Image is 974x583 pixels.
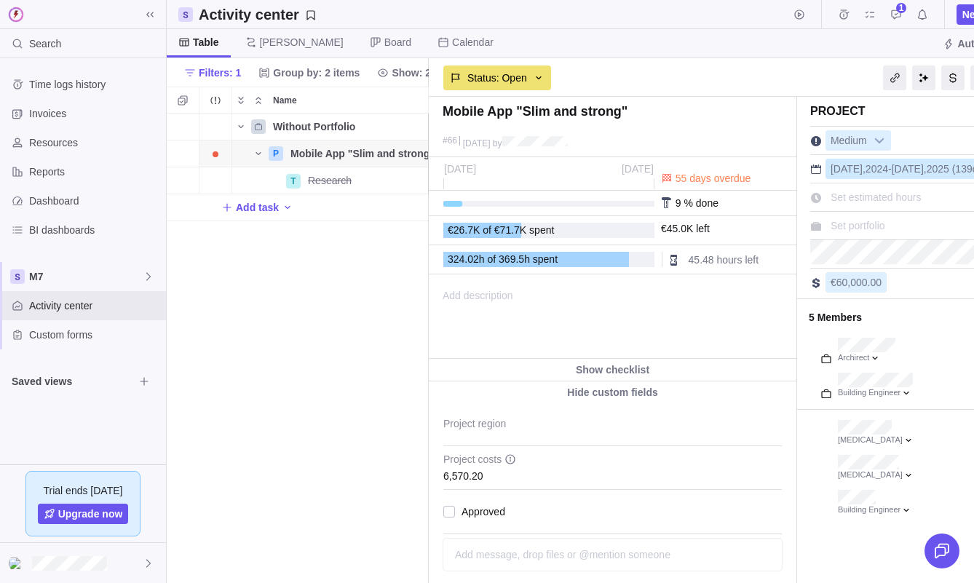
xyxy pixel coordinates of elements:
span: Set portfolio [831,220,885,231]
span: [DATE] [444,163,476,175]
div: Medium [825,130,891,151]
span: Without Portfolio [273,119,355,134]
span: Add description [429,275,513,358]
div: 6,570.20 [443,453,782,490]
span: Resources [29,135,160,150]
span: % done [684,197,718,209]
span: 55 days overdue [676,172,751,184]
div: Mobile App "Slim and strong" [285,140,428,167]
span: , [863,163,866,175]
div: Name [232,167,429,194]
span: M7 [29,269,143,284]
span: Table [193,35,219,49]
span: 369.5 [499,253,524,265]
span: Group by: 2 items [253,63,365,83]
span: Filters: 1 [178,63,247,83]
div: Show checklist [429,359,796,381]
span: Name [273,93,297,108]
div: Emily Halvorson [9,555,26,572]
span: Add task [236,200,279,215]
span: 324.02 [448,253,479,265]
span: Time logs [834,4,854,25]
span: Approved [455,501,505,522]
span: My assignments [860,4,880,25]
span: €60,000.00 [831,277,882,288]
span: 9 [676,197,681,209]
span: €45.0K left [661,223,710,234]
span: Save your current layout and filters as a View [193,4,322,25]
span: Time logs history [29,77,160,92]
span: [DATE] [892,163,924,175]
span: Status: Open [467,71,527,85]
div: AI [912,66,935,90]
span: Saved views [12,374,134,389]
a: Notifications [912,11,933,23]
span: 45.48 hours left [689,254,759,266]
span: Browse views [134,371,154,392]
div: €45,039.60 left [661,223,710,234]
span: Approval requests [886,4,906,25]
div: Trouble indication [199,140,232,167]
div: Building Engineer [838,387,913,399]
span: [DATE] [831,163,863,175]
span: Notifications [912,4,933,25]
span: Mobile App "Slim and strong" [290,146,428,161]
div: Without Portfolio [267,114,428,140]
span: , [924,163,927,175]
img: Show [9,558,26,569]
span: - [888,163,892,175]
img: logo [6,4,26,25]
span: Set estimated hours [831,191,922,203]
span: Start timer [789,4,809,25]
span: Activity center [29,298,160,313]
span: 2024 [866,163,888,175]
span: Board [384,35,411,49]
div: €26,710.40 of €71,750.00 spent [443,223,654,238]
a: Time logs [834,11,854,23]
span: Show: 2 items [392,66,460,80]
span: Search [29,36,61,51]
h2: Activity center [199,4,299,25]
a: Upgrade now [38,504,129,524]
span: Medium [826,131,871,151]
div: Archirect [838,352,895,364]
span: Expand [232,90,250,111]
div: #66 [443,136,457,146]
span: Add task [221,197,279,218]
div: Construction Worker [838,469,914,481]
a: My assignments [860,11,880,23]
div: Trouble indication [199,114,232,140]
span: Upgrade now [58,507,123,521]
span: Dashboard [29,194,160,208]
span: Add activity [282,197,293,218]
svg: info-description [504,453,516,465]
div: T [286,174,301,189]
span: by [493,138,502,148]
span: Invoices [29,106,160,121]
span: Custom forms [29,328,160,342]
span: h spent [524,253,558,265]
span: Calendar [452,35,494,49]
span: [DATE] [622,163,654,175]
div: Copy link [883,66,906,90]
span: Reports [29,164,160,179]
span: [PERSON_NAME] [260,35,344,49]
span: Filters: 1 [199,66,241,80]
span: Trial ends [DATE] [44,483,123,498]
div: Billing [941,66,965,90]
div: Trouble indication [199,167,232,194]
span: Show: 2 items [371,63,466,83]
span: h of [479,253,496,265]
span: Project [810,105,866,117]
div: Research [302,167,428,194]
span: BI dashboards [29,223,160,237]
div: Building Engineer [838,504,912,516]
div: P [269,146,283,161]
div: Name [232,140,429,167]
div: Construction Worker [838,435,914,446]
span: Research [308,173,352,188]
div: Name [267,87,428,113]
div: grid [167,114,429,583]
span: 2025 [927,163,949,175]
